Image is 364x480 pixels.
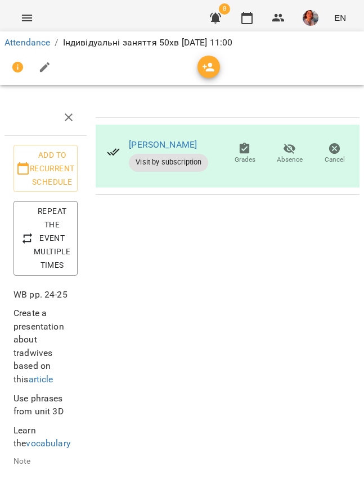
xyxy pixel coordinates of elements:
button: EN [330,7,350,28]
a: vocabulary [26,438,70,449]
button: Absence [267,138,312,170]
span: EN [334,12,346,24]
p: Індивідуальні заняття 50хв [DATE] 11:00 [63,36,233,49]
a: [PERSON_NAME] [129,139,197,150]
button: Repeat the event multiple times [14,201,78,275]
span: Add to recurrent schedule [23,148,69,189]
button: Menu [14,4,41,31]
nav: breadcrumb [5,36,359,49]
span: Repeat the event multiple times [23,204,69,272]
span: Visit by subscription [129,157,208,167]
a: Attendance [5,37,50,48]
span: 8 [219,3,230,15]
p: Learn the [14,424,78,450]
p: WB pp. 24-25 [14,288,78,301]
button: Cancel [312,138,357,170]
span: Absence [277,155,303,164]
img: 1ca8188f67ff8bc7625fcfef7f64a17b.jpeg [303,10,318,26]
p: Note [14,456,78,467]
span: Grades [235,155,255,164]
span: Cancel [325,155,345,164]
p: Create a presentation about tradwives based on this [14,307,78,386]
button: Grades [222,138,267,170]
p: Use phrases from unit 3D [14,392,78,418]
li: / [55,36,58,49]
button: Add to recurrent schedule [14,145,78,192]
a: article [29,374,53,385]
